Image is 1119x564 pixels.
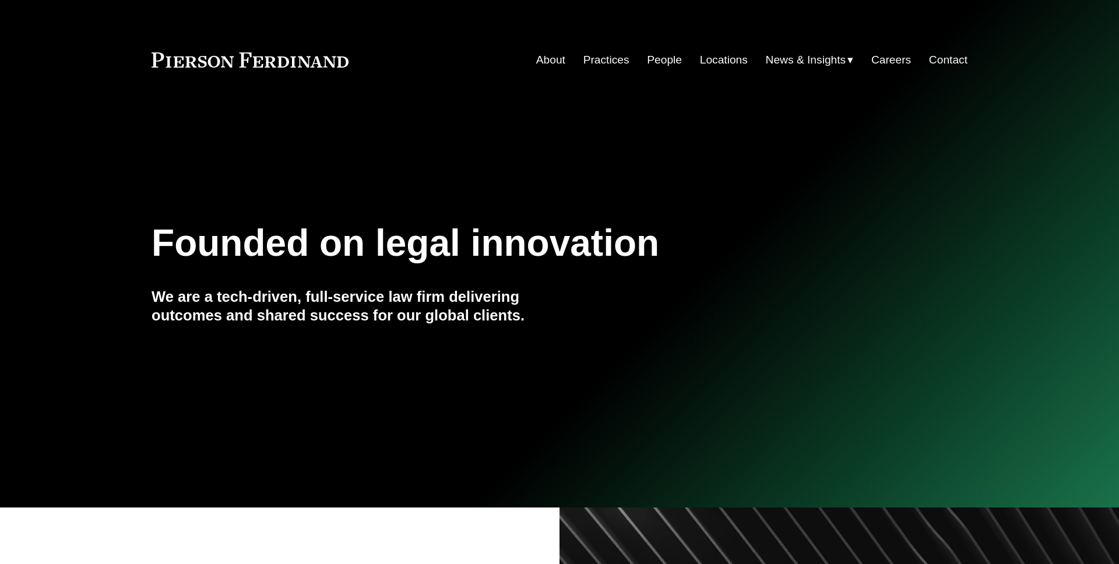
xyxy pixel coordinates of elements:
a: Contact [929,49,967,71]
a: Locations [700,49,748,71]
h4: We are a tech-driven, full-service law firm delivering outcomes and shared success for our global... [152,287,559,325]
a: Practices [583,49,629,71]
a: About [536,49,565,71]
a: People [647,49,682,71]
span: News & Insights [766,50,846,70]
a: folder dropdown [766,49,854,71]
a: Careers [871,49,911,71]
h1: Founded on legal innovation [152,222,832,265]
